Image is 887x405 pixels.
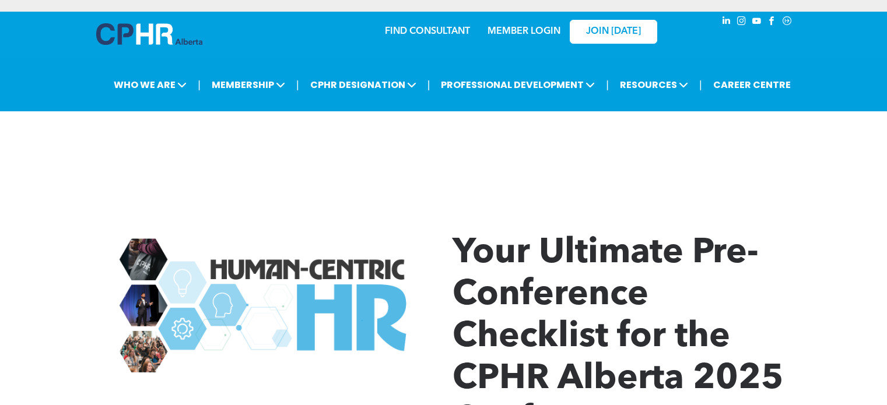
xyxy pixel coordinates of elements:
[699,73,702,97] li: |
[586,26,641,37] span: JOIN [DATE]
[751,15,763,30] a: youtube
[710,74,794,96] a: CAREER CENTRE
[488,27,560,36] a: MEMBER LOGIN
[307,74,420,96] span: CPHR DESIGNATION
[96,23,202,45] img: A blue and white logo for cp alberta
[570,20,657,44] a: JOIN [DATE]
[437,74,598,96] span: PROFESSIONAL DEVELOPMENT
[385,27,470,36] a: FIND CONSULTANT
[198,73,201,97] li: |
[735,15,748,30] a: instagram
[720,15,733,30] a: linkedin
[208,74,289,96] span: MEMBERSHIP
[427,73,430,97] li: |
[110,74,190,96] span: WHO WE ARE
[781,15,794,30] a: Social network
[616,74,692,96] span: RESOURCES
[766,15,779,30] a: facebook
[606,73,609,97] li: |
[296,73,299,97] li: |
